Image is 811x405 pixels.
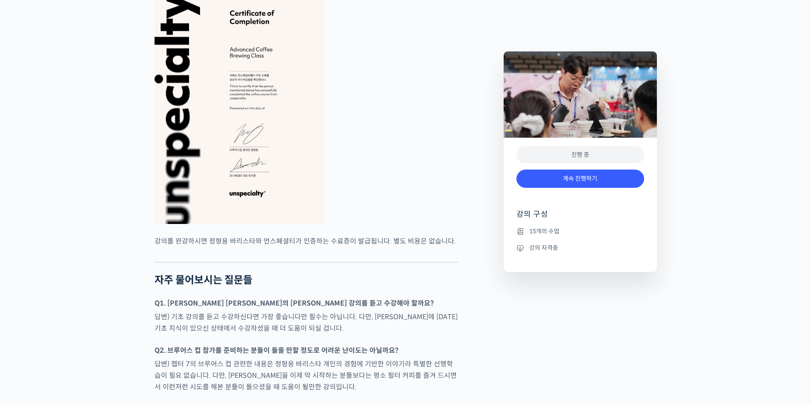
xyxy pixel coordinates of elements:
strong: Q2. 브루어스 컵 참가를 준비하는 분들이 들을 만할 정도로 어려운 난이도는 아닐까요? [155,346,398,355]
a: 계속 진행하기 [516,170,644,188]
a: 홈 [3,269,56,291]
span: 설정 [132,282,142,289]
li: 15개의 수업 [516,226,644,236]
a: 설정 [110,269,163,291]
div: 진행 중 [516,146,644,164]
p: 답변) 기초 강의를 듣고 수강하신다면 가장 좋습니다만 필수는 아닙니다. 다만, [PERSON_NAME]에 [DATE] 기초 지식이 있으신 상태에서 수강하셨을 때 더 도움이 되... [155,311,459,334]
p: 강의를 완강하시면 정형용 바리스타와 언스페셜티가 인증하는 수료증이 발급됩니다. 별도 비용은 없습니다. [155,235,459,247]
strong: 자주 물어보시는 질문들 [155,274,252,286]
a: 대화 [56,269,110,291]
p: 답변) 챕터 7의 브루어스 컵 관련한 내용은 정형용 바리스타 개인의 경험에 기반한 이야기라 특별한 선행학습이 필요 없습니다. 다만, [PERSON_NAME]을 이제 막 시작하... [155,358,459,393]
li: 강의 자격증 [516,243,644,253]
strong: Q1. [PERSON_NAME] [PERSON_NAME]의 [PERSON_NAME] 강의를 듣고 수강해야 할까요? [155,299,434,308]
span: 대화 [78,283,88,289]
span: 홈 [27,282,32,289]
h4: 강의 구성 [516,209,644,226]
